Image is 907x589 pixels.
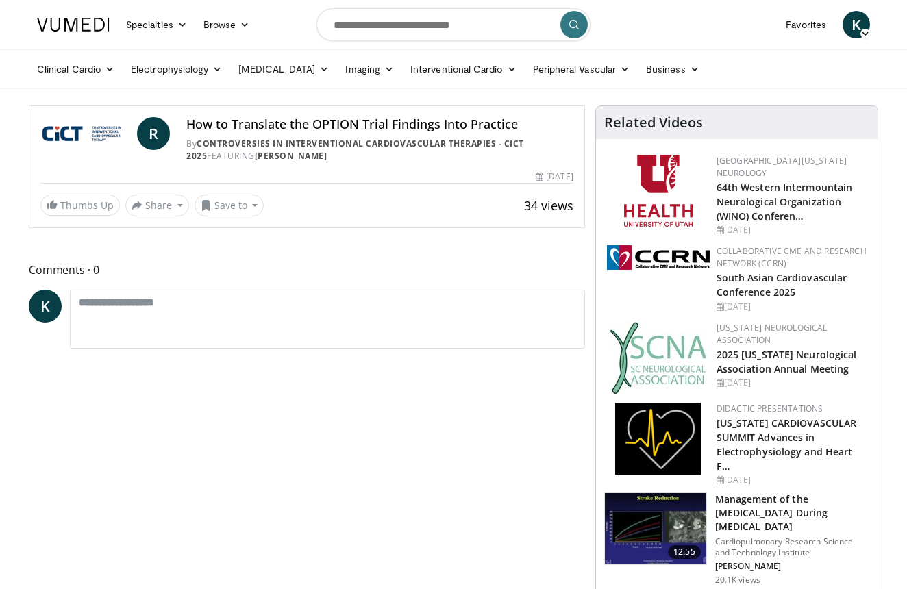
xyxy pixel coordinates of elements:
a: Thumbs Up [40,195,120,216]
a: R [137,117,170,150]
h3: Management of the [MEDICAL_DATA] During [MEDICAL_DATA] [715,492,869,534]
div: [DATE] [717,224,867,236]
a: Clinical Cardio [29,55,123,83]
a: South Asian Cardiovascular Conference 2025 [717,271,847,299]
a: Browse [195,11,258,38]
a: Imaging [337,55,402,83]
a: 12:55 Management of the [MEDICAL_DATA] During [MEDICAL_DATA] Cardiopulmonary Research Science and... [604,492,869,586]
button: Share [125,195,189,216]
button: Save to [195,195,264,216]
a: [PERSON_NAME] [255,150,327,162]
h4: Related Videos [604,114,703,131]
p: Cardiopulmonary Research Science and Technology Institute [715,536,869,558]
a: [MEDICAL_DATA] [230,55,337,83]
img: Controversies in Interventional Cardiovascular Therapies - CICT 2025 [40,117,132,150]
img: ASqSTwfBDudlPt2X4xMDoxOjAxMTuB36.150x105_q85_crop-smart_upscale.jpg [605,493,706,564]
a: 2025 [US_STATE] Neurological Association Annual Meeting [717,348,857,375]
span: 34 views [524,197,573,214]
a: K [843,11,870,38]
a: [US_STATE] Neurological Association [717,322,828,346]
div: [DATE] [717,474,867,486]
img: VuMedi Logo [37,18,110,32]
a: [US_STATE] CARDIOVASCULAR SUMMIT Advances in Electrophysiology and Heart F… [717,416,857,473]
a: Electrophysiology [123,55,230,83]
p: [PERSON_NAME] [715,561,869,572]
a: Controversies in Interventional Cardiovascular Therapies - CICT 2025 [186,138,524,162]
img: f6362829-b0a3-407d-a044-59546adfd345.png.150x105_q85_autocrop_double_scale_upscale_version-0.2.png [624,155,693,227]
h4: How to Translate the OPTION Trial Findings Into Practice [186,117,573,132]
a: [GEOGRAPHIC_DATA][US_STATE] Neurology [717,155,847,179]
a: 64th Western Intermountain Neurological Organization (WINO) Conferen… [717,181,853,223]
a: Business [638,55,708,83]
a: Collaborative CME and Research Network (CCRN) [717,245,867,269]
a: Peripheral Vascular [525,55,638,83]
span: 12:55 [668,545,701,559]
div: [DATE] [717,301,867,313]
p: 20.1K views [715,575,760,586]
input: Search topics, interventions [316,8,591,41]
span: Comments 0 [29,261,585,279]
img: 1860aa7a-ba06-47e3-81a4-3dc728c2b4cf.png.150x105_q85_autocrop_double_scale_upscale_version-0.2.png [615,403,701,475]
img: a04ee3ba-8487-4636-b0fb-5e8d268f3737.png.150x105_q85_autocrop_double_scale_upscale_version-0.2.png [607,245,710,270]
a: K [29,290,62,323]
a: Specialties [118,11,195,38]
div: [DATE] [536,171,573,183]
img: b123db18-9392-45ae-ad1d-42c3758a27aa.jpg.150x105_q85_autocrop_double_scale_upscale_version-0.2.jpg [610,322,707,394]
div: Didactic Presentations [717,403,867,415]
a: Interventional Cardio [402,55,525,83]
a: Favorites [778,11,834,38]
div: [DATE] [717,377,867,389]
div: By FEATURING [186,138,573,162]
